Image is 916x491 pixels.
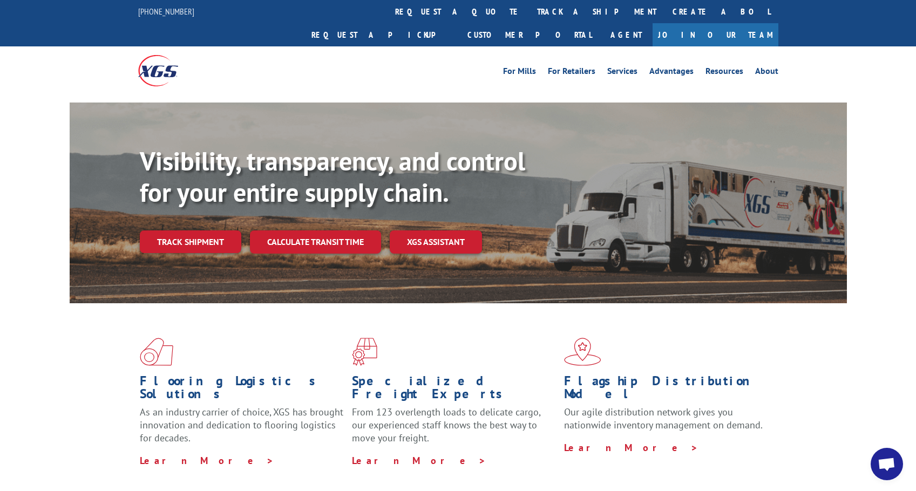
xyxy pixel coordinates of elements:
a: Learn More > [564,441,698,454]
img: xgs-icon-focused-on-flooring-red [352,338,377,366]
a: Services [607,67,637,79]
h1: Flagship Distribution Model [564,374,768,406]
a: Resources [705,67,743,79]
img: xgs-icon-total-supply-chain-intelligence-red [140,338,173,366]
a: Join Our Team [653,23,778,46]
a: Agent [600,23,653,46]
p: From 123 overlength loads to delicate cargo, our experienced staff knows the best way to move you... [352,406,556,454]
h1: Flooring Logistics Solutions [140,374,344,406]
a: For Retailers [548,67,595,79]
a: [PHONE_NUMBER] [138,6,194,17]
a: About [755,67,778,79]
a: Customer Portal [459,23,600,46]
a: Open chat [871,448,903,480]
a: XGS ASSISTANT [390,230,482,254]
a: Learn More > [352,454,486,467]
a: For Mills [503,67,536,79]
b: Visibility, transparency, and control for your entire supply chain. [140,144,525,209]
h1: Specialized Freight Experts [352,374,556,406]
span: Our agile distribution network gives you nationwide inventory management on demand. [564,406,763,431]
span: As an industry carrier of choice, XGS has brought innovation and dedication to flooring logistics... [140,406,343,444]
a: Request a pickup [303,23,459,46]
a: Track shipment [140,230,241,253]
a: Advantages [649,67,694,79]
a: Calculate transit time [250,230,381,254]
a: Learn More > [140,454,274,467]
img: xgs-icon-flagship-distribution-model-red [564,338,601,366]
